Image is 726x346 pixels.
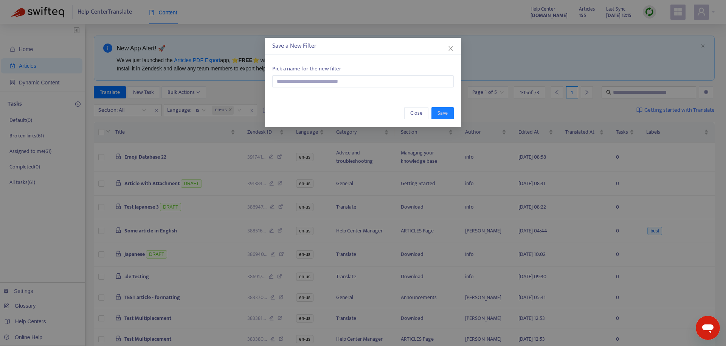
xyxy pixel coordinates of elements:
span: close [448,45,454,51]
button: Save [431,107,454,119]
button: Close [447,44,455,53]
h6: Pick a name for the new filter [272,65,454,72]
span: Close [410,109,422,117]
button: Close [404,107,428,119]
iframe: Button to launch messaging window [696,316,720,340]
div: Save a New Filter [272,42,454,51]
